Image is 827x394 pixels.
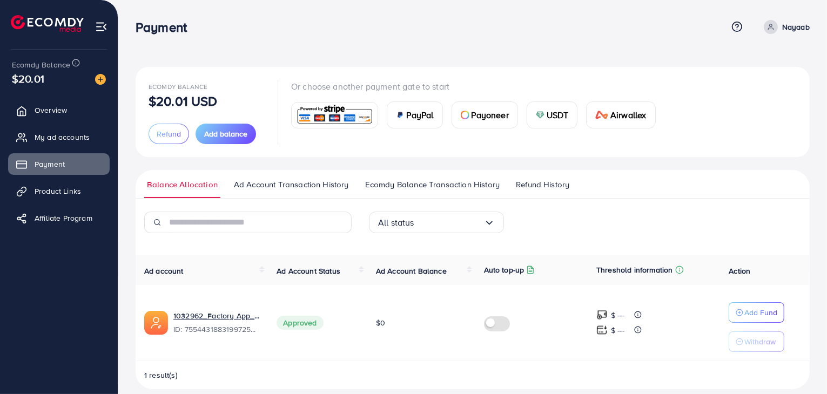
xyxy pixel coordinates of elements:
[729,302,784,323] button: Add Fund
[759,20,810,34] a: Nayaab
[11,15,84,32] img: logo
[595,111,608,119] img: card
[277,266,340,276] span: Ad Account Status
[95,21,107,33] img: menu
[8,126,110,148] a: My ad accounts
[729,266,750,276] span: Action
[376,317,385,328] span: $0
[596,309,608,321] img: top-up amount
[8,99,110,121] a: Overview
[144,311,168,335] img: ic-ads-acc.e4c84228.svg
[610,108,646,121] span: Airwallex
[277,316,323,330] span: Approved
[527,101,578,128] a: cardUSDT
[291,80,664,93] p: Or choose another payment gate to start
[95,74,106,85] img: image
[516,179,569,191] span: Refund History
[396,111,405,119] img: card
[173,310,259,335] div: <span class='underline'>1032962_Factory App_1758903417732</span></br>7554431883199725575
[147,179,218,191] span: Balance Allocation
[611,324,624,337] p: $ ---
[407,108,434,121] span: PayPal
[378,214,414,231] span: All status
[149,94,218,107] p: $20.01 USD
[596,324,608,336] img: top-up amount
[8,153,110,175] a: Payment
[461,111,469,119] img: card
[369,212,504,233] div: Search for option
[35,186,81,196] span: Product Links
[173,310,259,321] a: 1032962_Factory App_1758903417732
[136,19,196,35] h3: Payment
[35,132,90,142] span: My ad accounts
[234,179,349,191] span: Ad Account Transaction History
[35,159,65,169] span: Payment
[744,335,776,348] p: Withdraw
[365,179,500,191] span: Ecomdy Balance Transaction History
[8,180,110,202] a: Product Links
[387,101,443,128] a: cardPayPal
[744,306,777,319] p: Add Fund
[729,331,784,352] button: Withdraw
[149,124,189,144] button: Refund
[35,213,92,223] span: Affiliate Program
[782,21,810,33] p: Nayaab
[12,59,70,70] span: Ecomdy Balance
[35,105,67,116] span: Overview
[291,102,378,128] a: card
[204,128,247,139] span: Add balance
[586,101,655,128] a: cardAirwallex
[144,370,178,381] span: 1 result(s)
[484,263,525,276] p: Auto top-up
[414,214,484,231] input: Search for option
[295,104,374,127] img: card
[596,263,673,276] p: Threshold information
[196,124,256,144] button: Add balance
[173,324,259,335] span: ID: 7554431883199725575
[472,108,509,121] span: Payoneer
[547,108,569,121] span: USDT
[611,309,624,322] p: $ ---
[452,101,518,128] a: cardPayoneer
[536,111,544,119] img: card
[781,345,819,386] iframe: Chat
[144,266,184,276] span: Ad account
[157,128,181,139] span: Refund
[149,82,207,91] span: Ecomdy Balance
[376,266,447,276] span: Ad Account Balance
[8,207,110,229] a: Affiliate Program
[12,71,44,86] span: $20.01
